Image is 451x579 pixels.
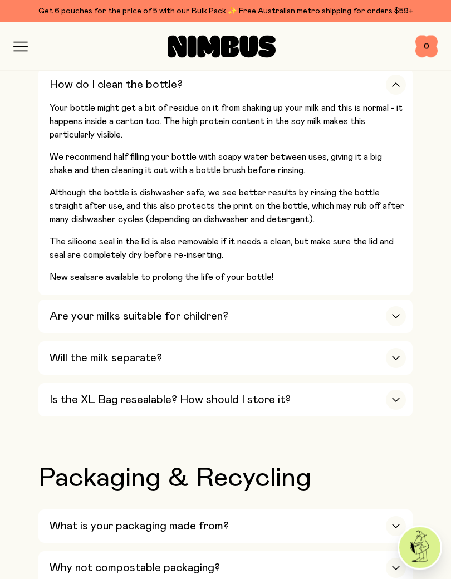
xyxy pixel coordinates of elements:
[50,394,291,407] h3: Is the XL Bag resealable? How should I store it?
[38,300,413,333] button: Are your milks suitable for children?
[38,68,413,296] button: How do I clean the bottle?Your bottle might get a bit of residue on it from shaking up your milk ...
[50,102,406,142] p: Your bottle might get a bit of residue on it from shaking up your milk and this is normal - it ha...
[38,465,413,492] h2: Packaging & Recycling
[50,520,229,533] h3: What is your packaging made from?
[50,235,406,262] p: The silicone seal in the lid is also removable if it needs a clean, but make sure the lid and sea...
[50,271,406,284] p: are available to prolong the life of your bottle!
[13,4,438,18] div: Get 6 pouches for the price of 5 with our Bulk Pack ✨ Free Australian metro shipping for orders $59+
[38,510,413,543] button: What is your packaging made from?
[50,78,183,92] h3: How do I clean the bottle?
[50,352,162,365] h3: Will the milk separate?
[415,36,438,58] button: 0
[38,342,413,375] button: Will the milk separate?
[50,273,90,282] a: New seals
[399,527,440,568] img: agent
[50,187,406,227] p: Although the bottle is dishwasher safe, we see better results by rinsing the bottle straight afte...
[50,151,406,178] p: We recommend half filling your bottle with soapy water between uses, giving it a big shake and th...
[38,384,413,417] button: Is the XL Bag resealable? How should I store it?
[50,310,228,323] h3: Are your milks suitable for children?
[50,562,220,575] h3: Why not compostable packaging?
